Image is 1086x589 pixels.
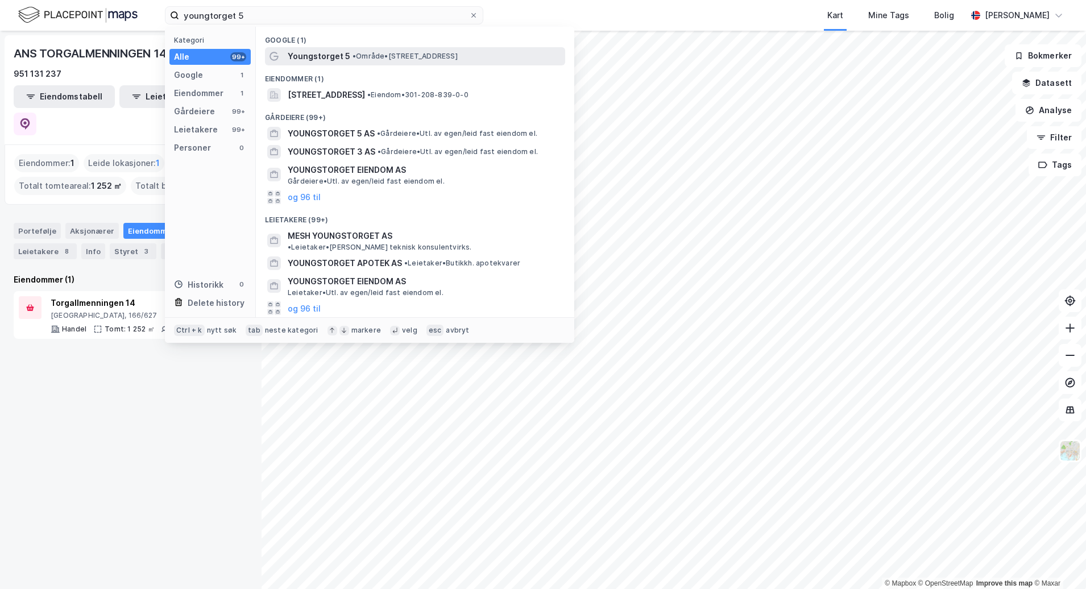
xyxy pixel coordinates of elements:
[174,68,203,82] div: Google
[288,190,321,204] button: og 96 til
[230,107,246,116] div: 99+
[1029,154,1081,176] button: Tags
[237,143,246,152] div: 0
[174,105,215,118] div: Gårdeiere
[174,86,223,100] div: Eiendommer
[140,246,152,257] div: 3
[288,145,375,159] span: YOUNGSTORGET 3 AS
[377,129,380,138] span: •
[237,89,246,98] div: 1
[1012,72,1081,94] button: Datasett
[51,296,218,310] div: Torgallmenningen 14
[288,127,375,140] span: YOUNGSTORGET 5 AS
[868,9,909,22] div: Mine Tags
[174,278,223,292] div: Historikk
[288,243,472,252] span: Leietaker • [PERSON_NAME] teknisk konsulentvirks.
[827,9,843,22] div: Kart
[256,27,574,47] div: Google (1)
[14,273,248,287] div: Eiendommer (1)
[288,288,443,297] span: Leietaker • Utl. av egen/leid fast eiendom el.
[404,259,408,267] span: •
[918,579,973,587] a: OpenStreetMap
[367,90,371,99] span: •
[179,7,469,24] input: Søk på adresse, matrikkel, gårdeiere, leietakere eller personer
[18,5,138,25] img: logo.f888ab2527a4732fd821a326f86c7f29.svg
[14,67,61,81] div: 951 131 237
[426,325,444,336] div: esc
[161,243,239,259] div: Transaksjoner
[81,243,105,259] div: Info
[14,44,224,63] div: ANS TORGALMENNINGEN 14 HJEMMEL
[230,125,246,134] div: 99+
[446,326,469,335] div: avbryt
[188,296,244,310] div: Delete history
[174,123,218,136] div: Leietakere
[14,243,77,259] div: Leietakere
[288,177,445,186] span: Gårdeiere • Utl. av egen/leid fast eiendom el.
[288,49,350,63] span: Youngstorget 5
[237,280,246,289] div: 0
[110,243,156,259] div: Styret
[378,147,538,156] span: Gårdeiere • Utl. av egen/leid fast eiendom el.
[377,129,537,138] span: Gårdeiere • Utl. av egen/leid fast eiendom el.
[174,325,205,336] div: Ctrl + k
[131,177,241,195] div: Totalt byggareal :
[65,223,119,239] div: Aksjonærer
[288,256,402,270] span: YOUNGSTORGET APOTEK AS
[1029,534,1086,589] iframe: Chat Widget
[174,141,211,155] div: Personer
[985,9,1050,22] div: [PERSON_NAME]
[207,326,237,335] div: nytt søk
[404,259,520,268] span: Leietaker • Butikkh. apotekvarer
[156,156,160,170] span: 1
[885,579,916,587] a: Mapbox
[256,104,574,125] div: Gårdeiere (99+)
[1027,126,1081,149] button: Filter
[353,52,458,61] span: Område • [STREET_ADDRESS]
[288,275,561,288] span: YOUNGSTORGET EIENDOM AS
[934,9,954,22] div: Bolig
[1005,44,1081,67] button: Bokmerker
[71,156,74,170] span: 1
[288,243,291,251] span: •
[256,206,574,227] div: Leietakere (99+)
[1015,99,1081,122] button: Analyse
[246,325,263,336] div: tab
[230,52,246,61] div: 99+
[51,311,218,320] div: [GEOGRAPHIC_DATA], 166/627
[14,177,126,195] div: Totalt tomteareal :
[288,301,321,315] button: og 96 til
[123,223,193,239] div: Eiendommer
[288,163,561,177] span: YOUNGSTORGET EIENDOM AS
[402,326,417,335] div: velg
[119,85,221,108] button: Leietakertabell
[351,326,381,335] div: markere
[84,154,164,172] div: Leide lokasjoner :
[174,36,251,44] div: Kategori
[14,223,61,239] div: Portefølje
[91,179,122,193] span: 1 252 ㎡
[378,147,381,156] span: •
[1059,440,1081,462] img: Z
[367,90,469,99] span: Eiendom • 301-208-839-0-0
[14,154,79,172] div: Eiendommer :
[61,246,72,257] div: 8
[174,50,189,64] div: Alle
[265,326,318,335] div: neste kategori
[288,229,392,243] span: MESH YOUNGSTORGET AS
[237,70,246,80] div: 1
[14,85,115,108] button: Eiendomstabell
[353,52,356,60] span: •
[62,325,86,334] div: Handel
[256,65,574,86] div: Eiendommer (1)
[105,325,155,334] div: Tomt: 1 252 ㎡
[288,88,365,102] span: [STREET_ADDRESS]
[976,579,1033,587] a: Improve this map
